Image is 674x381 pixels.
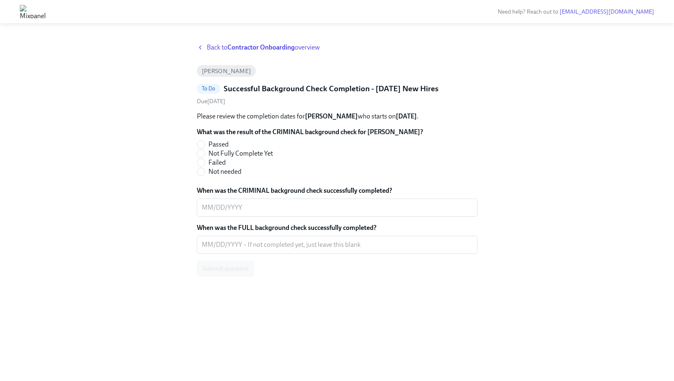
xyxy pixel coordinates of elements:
strong: [DATE] [396,112,417,120]
label: When was the CRIMINAL background check successfully completed? [197,186,478,195]
p: Please review the completion dates for who starts on . [197,112,478,121]
img: Mixpanel [20,5,46,18]
span: [PERSON_NAME] [197,68,256,74]
span: Not needed [208,167,241,176]
span: Need help? Reach out to [498,8,654,15]
label: When was the FULL background check successfully completed? [197,223,478,232]
span: To Do [197,85,220,92]
a: Back toContractor Onboardingoverview [197,43,478,52]
span: Passed [208,140,229,149]
span: Failed [208,158,226,167]
h5: Successful Background Check Completion - [DATE] New Hires [224,83,438,94]
a: [EMAIL_ADDRESS][DOMAIN_NAME] [560,8,654,15]
span: Sunday, September 21st 2025, 9:00 am [197,98,225,105]
strong: Contractor Onboarding [227,43,295,51]
span: Back to overview [207,43,320,52]
label: What was the result of the CRIMINAL background check for [PERSON_NAME]? [197,128,423,137]
span: Not Fully Complete Yet [208,149,273,158]
strong: [PERSON_NAME] [305,112,358,120]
